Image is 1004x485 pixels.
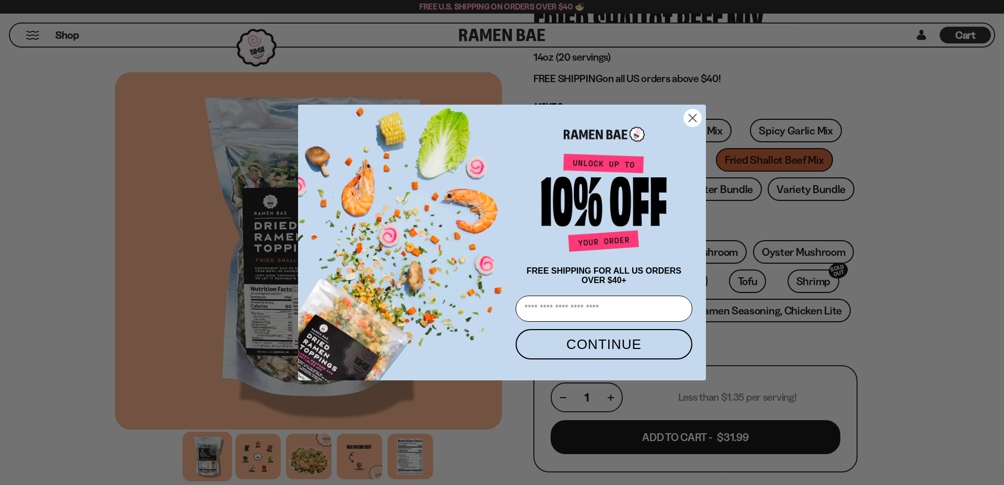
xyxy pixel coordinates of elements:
[298,96,511,380] img: ce7035ce-2e49-461c-ae4b-8ade7372f32c.png
[683,109,702,127] button: Close dialog
[516,329,692,359] button: CONTINUE
[527,266,681,285] span: FREE SHIPPING FOR ALL US ORDERS OVER $40+
[564,126,645,143] img: Ramen Bae Logo
[539,153,669,256] img: Unlock up to 10% off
